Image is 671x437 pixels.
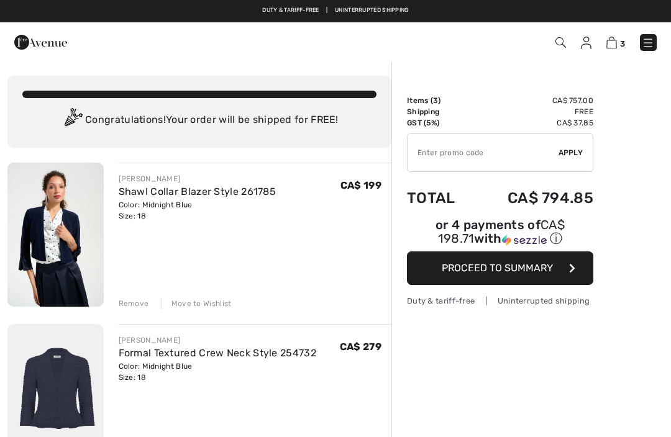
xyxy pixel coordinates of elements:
[581,37,591,49] img: My Info
[606,35,625,50] a: 3
[119,347,316,359] a: Formal Textured Crew Neck Style 254732
[119,199,276,222] div: Color: Midnight Blue Size: 18
[119,186,276,197] a: Shawl Collar Blazer Style 261785
[407,295,593,307] div: Duty & tariff-free | Uninterrupted shipping
[474,95,593,106] td: CA$ 757.00
[559,147,583,158] span: Apply
[620,39,625,48] span: 3
[340,341,381,353] span: CA$ 279
[407,177,474,219] td: Total
[502,235,547,246] img: Sezzle
[442,262,553,274] span: Proceed to Summary
[60,108,85,133] img: Congratulation2.svg
[14,30,67,55] img: 1ère Avenue
[119,335,316,346] div: [PERSON_NAME]
[407,95,474,106] td: Items ( )
[474,106,593,117] td: Free
[407,251,593,285] button: Proceed to Summary
[438,217,565,246] span: CA$ 198.71
[606,37,617,48] img: Shopping Bag
[340,179,381,191] span: CA$ 199
[22,108,377,133] div: Congratulations! Your order will be shipped for FREE!
[407,219,593,251] div: or 4 payments ofCA$ 198.71withSezzle Click to learn more about Sezzle
[7,163,104,307] img: Shawl Collar Blazer Style 261785
[119,173,276,184] div: [PERSON_NAME]
[119,361,316,383] div: Color: Midnight Blue Size: 18
[408,134,559,171] input: Promo code
[433,96,438,105] span: 3
[161,298,232,309] div: Move to Wishlist
[407,219,593,247] div: or 4 payments of with
[407,117,474,128] td: GST (5%)
[407,106,474,117] td: Shipping
[14,35,67,47] a: 1ère Avenue
[474,177,593,219] td: CA$ 794.85
[474,117,593,128] td: CA$ 37.85
[555,37,566,48] img: Search
[119,298,149,309] div: Remove
[642,37,654,49] img: Menu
